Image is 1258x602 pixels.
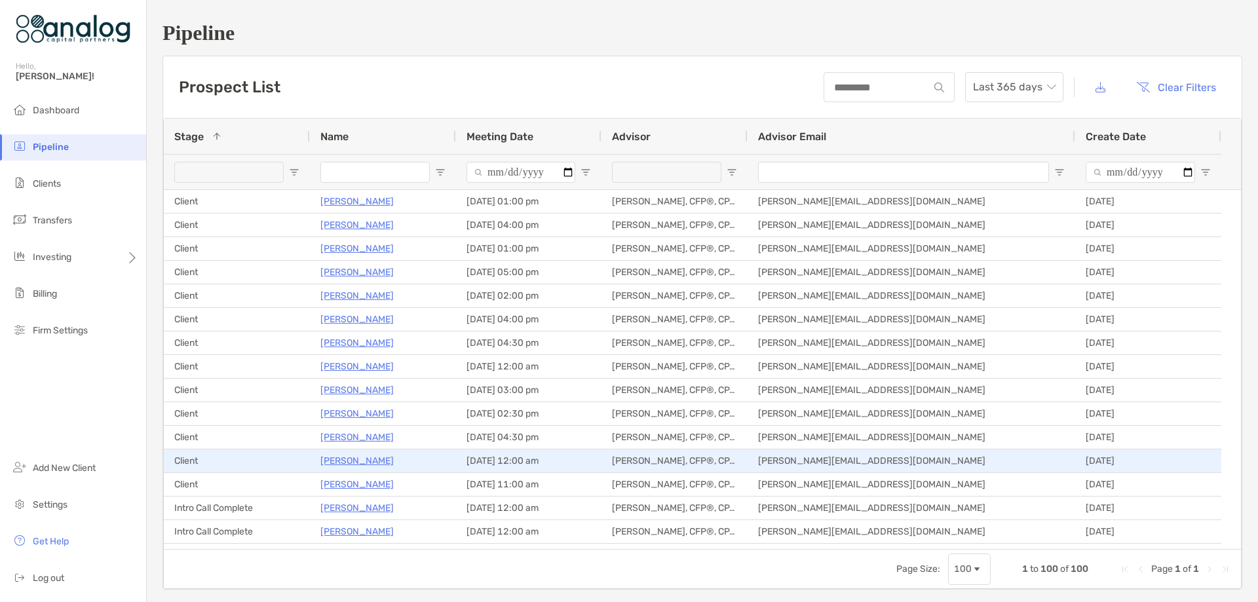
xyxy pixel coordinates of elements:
div: [DATE] [1075,261,1221,284]
div: Client [164,473,310,496]
div: [PERSON_NAME], CFP®, CPA/PFS, CDFA [601,449,748,472]
div: [DATE] 04:30 pm [456,331,601,354]
div: [PERSON_NAME], CFP®, CPA/PFS, CDFA [601,308,748,331]
div: [DATE] 04:00 pm [456,308,601,331]
div: [PERSON_NAME], CFP®, CPA/PFS, CDFA [601,355,748,378]
div: [DATE] [1075,473,1221,496]
div: Page Size: [896,563,940,574]
p: [PERSON_NAME] [320,358,394,375]
span: Transfers [33,215,72,226]
div: [PERSON_NAME], CFP®, CPA/PFS, CDFA [601,214,748,236]
div: [DATE] 03:00 pm [456,379,601,402]
div: [DATE] 12:00 am [456,544,601,567]
span: Create Date [1086,130,1146,143]
h1: Pipeline [162,21,1242,45]
button: Open Filter Menu [1200,167,1211,178]
div: [PERSON_NAME][EMAIL_ADDRESS][DOMAIN_NAME] [748,284,1075,307]
img: pipeline icon [12,138,28,154]
div: Client [164,190,310,213]
div: [DATE] [1075,544,1221,567]
span: Last 365 days [973,73,1056,102]
div: Client [164,237,310,260]
div: Intro Call Complete [164,520,310,543]
span: Settings [33,499,67,510]
span: Firm Settings [33,325,88,336]
div: [PERSON_NAME][EMAIL_ADDRESS][DOMAIN_NAME] [748,402,1075,425]
button: Open Filter Menu [1054,167,1065,178]
div: [PERSON_NAME][EMAIL_ADDRESS][DOMAIN_NAME] [748,473,1075,496]
a: [PERSON_NAME] [320,453,394,469]
span: Add New Client [33,462,96,474]
div: [DATE] [1075,520,1221,543]
a: [PERSON_NAME] [320,193,394,210]
a: [PERSON_NAME] [320,311,394,328]
div: [PERSON_NAME], CFP®, CPA/PFS, CDFA [601,261,748,284]
span: 100 [1040,563,1058,574]
span: Get Help [33,536,69,547]
button: Open Filter Menu [727,167,737,178]
div: Intro Call Complete [164,497,310,519]
p: [PERSON_NAME] [320,523,394,540]
div: [PERSON_NAME][EMAIL_ADDRESS][DOMAIN_NAME] [748,190,1075,213]
div: [PERSON_NAME], CFP®, CPA/PFS, CDFA [601,237,748,260]
div: [PERSON_NAME], CFP®, CPA/PFS, CDFA [601,497,748,519]
a: [PERSON_NAME] [320,382,394,398]
div: [DATE] [1075,426,1221,449]
div: [DATE] 05:00 pm [456,261,601,284]
img: transfers icon [12,212,28,227]
div: [DATE] [1075,497,1221,519]
img: investing icon [12,248,28,264]
img: add_new_client icon [12,459,28,475]
input: Name Filter Input [320,162,430,183]
input: Meeting Date Filter Input [467,162,575,183]
a: [PERSON_NAME] [320,547,394,563]
h3: Prospect List [179,78,280,96]
span: Clients [33,178,61,189]
span: Log out [33,573,64,584]
div: [PERSON_NAME][EMAIL_ADDRESS][DOMAIN_NAME] [748,520,1075,543]
div: Client [164,402,310,425]
img: clients icon [12,175,28,191]
div: First Page [1120,564,1130,574]
div: [DATE] 04:00 pm [456,214,601,236]
span: Advisor Email [758,130,826,143]
div: Client [164,261,310,284]
button: Open Filter Menu [581,167,591,178]
div: [DATE] [1075,331,1221,354]
div: [PERSON_NAME][EMAIL_ADDRESS][DOMAIN_NAME] [748,237,1075,260]
div: Last Page [1220,564,1230,574]
button: Clear Filters [1126,73,1226,102]
div: [PERSON_NAME], CFP®, CPA/PFS, CDFA [601,331,748,354]
span: 1 [1175,563,1181,574]
div: [PERSON_NAME], CFP®, CPA/PFS, CDFA [601,284,748,307]
p: [PERSON_NAME] [320,335,394,351]
div: Client [164,308,310,331]
div: Next Page [1204,564,1215,574]
div: Client [164,284,310,307]
span: of [1183,563,1191,574]
button: Open Filter Menu [435,167,446,178]
div: [PERSON_NAME], CFP®, CPA/PFS, CDFA [601,473,748,496]
img: firm-settings icon [12,322,28,337]
img: logout icon [12,569,28,585]
input: Advisor Email Filter Input [758,162,1049,183]
div: [PERSON_NAME], CFP®, CPA/PFS, CDFA [601,379,748,402]
div: Client [164,449,310,472]
div: Intro Call Complete [164,544,310,567]
div: [PERSON_NAME][EMAIL_ADDRESS][DOMAIN_NAME] [748,308,1075,331]
span: Investing [33,252,71,263]
div: Client [164,426,310,449]
div: [DATE] 02:00 pm [456,284,601,307]
div: [DATE] 04:30 pm [456,426,601,449]
div: [DATE] [1075,355,1221,378]
div: [PERSON_NAME], CFP®, CPA/PFS, CDFA [601,190,748,213]
div: [DATE] 11:00 am [456,473,601,496]
div: [PERSON_NAME][EMAIL_ADDRESS][DOMAIN_NAME] [748,497,1075,519]
div: [PERSON_NAME], CFP®, CPA/PFS, CDFA [601,402,748,425]
a: [PERSON_NAME] [320,500,394,516]
a: [PERSON_NAME] [320,288,394,304]
img: billing icon [12,285,28,301]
